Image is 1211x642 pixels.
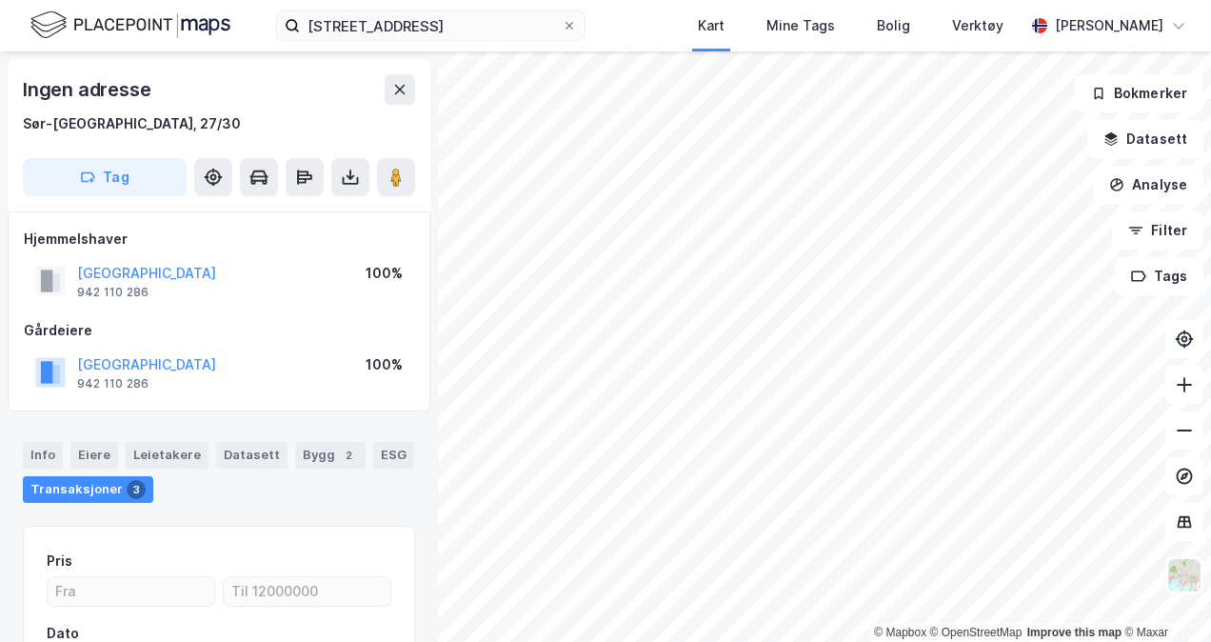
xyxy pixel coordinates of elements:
[1116,551,1211,642] div: Kontrollprogram for chat
[23,476,153,503] div: Transaksjoner
[77,376,149,391] div: 942 110 286
[23,442,63,469] div: Info
[373,442,414,469] div: ESG
[874,626,926,639] a: Mapbox
[24,319,414,342] div: Gårdeiere
[1027,626,1122,639] a: Improve this map
[47,550,72,572] div: Pris
[1055,14,1163,37] div: [PERSON_NAME]
[1115,257,1203,295] button: Tags
[300,11,562,40] input: Søk på adresse, matrikkel, gårdeiere, leietakere eller personer
[698,14,725,37] div: Kart
[295,442,366,469] div: Bygg
[1093,166,1203,204] button: Analyse
[23,74,154,105] div: Ingen adresse
[216,442,288,469] div: Datasett
[1112,211,1203,250] button: Filter
[70,442,118,469] div: Eiere
[766,14,835,37] div: Mine Tags
[366,353,403,376] div: 100%
[24,228,414,251] div: Hjemmelshaver
[952,14,1003,37] div: Verktøy
[366,262,403,285] div: 100%
[1075,74,1203,112] button: Bokmerker
[224,577,390,606] input: Til 12000000
[339,446,358,465] div: 2
[48,577,214,606] input: Fra
[877,14,910,37] div: Bolig
[930,626,1022,639] a: OpenStreetMap
[1116,551,1211,642] iframe: Chat Widget
[23,158,187,196] button: Tag
[30,9,230,42] img: logo.f888ab2527a4732fd821a326f86c7f29.svg
[77,285,149,300] div: 942 110 286
[127,480,146,499] div: 3
[126,442,208,469] div: Leietakere
[1087,120,1203,158] button: Datasett
[23,112,241,135] div: Sør-[GEOGRAPHIC_DATA], 27/30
